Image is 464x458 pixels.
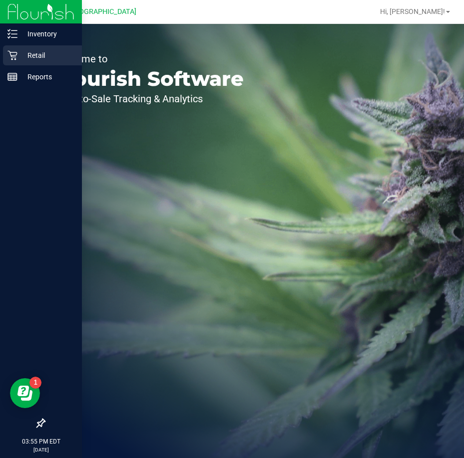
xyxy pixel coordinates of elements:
iframe: Resource center [10,378,40,408]
p: 03:55 PM EDT [4,437,77,446]
inline-svg: Reports [7,72,17,82]
p: Retail [17,49,77,61]
inline-svg: Inventory [7,29,17,39]
p: Inventory [17,28,77,40]
p: Flourish Software [54,69,244,89]
p: Seed-to-Sale Tracking & Analytics [54,94,244,104]
iframe: Resource center unread badge [29,377,41,389]
inline-svg: Retail [7,50,17,60]
span: [GEOGRAPHIC_DATA] [68,7,136,16]
span: Hi, [PERSON_NAME]! [380,7,445,15]
p: [DATE] [4,446,77,454]
p: Welcome to [54,54,244,64]
p: Reports [17,71,77,83]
